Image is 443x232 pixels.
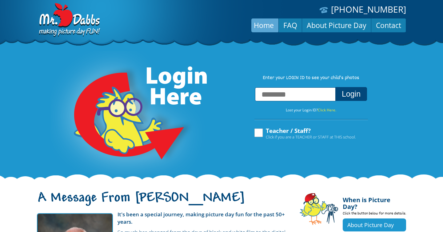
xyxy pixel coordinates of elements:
label: Teacher / Staff? [253,128,356,139]
a: Contact [371,18,406,33]
span: Click if you are a TEACHER or STAFF at THIS school. [266,134,356,140]
strong: It's been a special journey, making picture day fun for the past 50+ years. [118,211,285,225]
h1: A Message From [PERSON_NAME] [37,195,290,208]
p: Click the button below for more details. [343,210,406,218]
button: Login [335,87,367,101]
img: Login Here [50,51,208,180]
a: FAQ [279,18,302,33]
a: Home [249,18,278,33]
a: Click Here. [318,107,336,113]
a: About Picture Day [343,218,406,231]
h4: When is Picture Day? [343,193,406,210]
a: [PHONE_NUMBER] [331,3,406,15]
img: Dabbs Company [37,3,101,38]
p: Lost your Login ID? [248,107,374,114]
a: About Picture Day [302,18,371,33]
p: Enter your LOGIN ID to see your child’s photos [248,75,374,82]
